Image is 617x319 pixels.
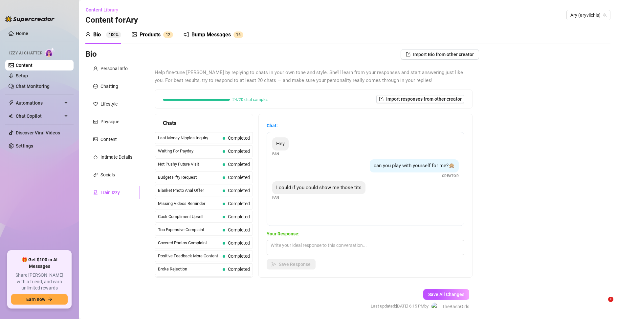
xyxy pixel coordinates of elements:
[93,102,98,106] span: heart
[93,84,98,89] span: message
[228,162,250,167] span: Completed
[93,66,98,71] span: user
[442,303,469,310] span: TheBashGirls
[428,292,464,297] span: Save All Changes
[228,253,250,259] span: Completed
[26,297,45,302] span: Earn now
[16,31,28,36] a: Home
[93,172,98,177] span: link
[158,174,220,181] span: Budget Fifty Request
[238,32,241,37] span: 6
[85,32,91,37] span: user
[401,49,479,60] button: Import Bio from other creator
[406,52,410,57] span: import
[9,114,13,118] img: Chat Copilot
[158,213,220,220] span: Cock Compliment Upsell
[11,257,68,269] span: 🎁 Get $100 in AI Messages
[100,65,128,72] div: Personal Info
[184,32,189,37] span: notification
[16,84,50,89] a: Chat Monitoring
[16,63,33,68] a: Content
[267,231,299,236] strong: Your Response:
[267,123,278,128] strong: Chat:
[570,10,606,20] span: Ary (aryvilchis)
[5,16,55,22] img: logo-BBDzfeDw.svg
[45,48,55,57] img: AI Chatter
[272,195,279,200] span: Fan
[140,31,161,39] div: Products
[16,111,62,121] span: Chat Copilot
[9,50,42,56] span: Izzy AI Chatter
[158,266,220,272] span: Broke Rejection
[11,294,68,305] button: Earn nowarrow-right
[163,119,176,127] span: Chats
[11,272,68,291] span: Share [PERSON_NAME] with a friend, and earn unlimited rewards
[228,188,250,193] span: Completed
[85,49,97,60] h3: Bio
[233,31,243,38] sup: 16
[48,297,53,302] span: arrow-right
[132,32,137,37] span: picture
[595,297,610,312] iframe: Intercom live chat
[158,161,220,168] span: Not Pushy Future Visit
[100,83,118,90] div: Chatting
[371,303,429,309] span: Last updated: [DATE] 6:15 PM by
[228,175,250,180] span: Completed
[16,98,62,108] span: Automations
[158,253,220,259] span: Positive Feedback More Content
[228,149,250,154] span: Completed
[100,118,119,125] div: Physique
[431,303,439,310] img: TheBashGirls
[191,31,231,39] div: Bump Messages
[228,201,250,206] span: Completed
[228,267,250,272] span: Completed
[166,32,168,37] span: 1
[386,96,462,102] span: Import responses from other creator
[158,148,220,154] span: Waiting For Payday
[603,13,607,17] span: team
[93,190,98,195] span: experiment
[168,32,170,37] span: 2
[100,136,117,143] div: Content
[158,135,220,141] span: Last Money Nipples Inquiry
[232,98,268,102] span: 24/20 chat samples
[158,187,220,194] span: Blanket Photo Anal Offer
[100,100,118,108] div: Lifestyle
[413,52,474,57] span: Import Bio from other creator
[85,5,123,15] button: Content Library
[158,200,220,207] span: Missing Videos Reminder
[442,173,459,179] span: Creator
[608,297,613,302] span: 1
[100,189,120,196] div: Train Izzy
[267,259,316,269] button: Save Response
[376,95,464,103] button: Import responses from other creator
[158,227,220,233] span: Too Expensive Complaint
[93,155,98,159] span: fire
[155,69,473,84] span: Help fine-tune [PERSON_NAME] by replying to chats in your own tone and style. She’ll learn from y...
[423,289,469,300] button: Save All Changes
[93,119,98,124] span: idcard
[93,31,101,39] div: Bio
[228,227,250,232] span: Completed
[236,32,238,37] span: 1
[16,143,33,149] a: Settings
[16,130,60,135] a: Discover Viral Videos
[93,137,98,142] span: picture
[100,153,132,161] div: Intimate Details
[100,171,115,178] div: Socials
[228,214,250,219] span: Completed
[158,240,220,246] span: Covered Photos Complaint
[272,151,279,157] span: Fan
[9,100,14,106] span: thunderbolt
[228,135,250,141] span: Completed
[86,7,118,12] span: Content Library
[85,15,138,26] h3: Content for Ary
[276,141,285,147] span: Hey
[276,185,362,190] span: I could if you could show me those tits
[228,240,250,246] span: Completed
[16,73,28,78] a: Setup
[379,97,384,101] span: import
[163,31,173,38] sup: 12
[106,31,121,38] sup: 100%
[374,163,455,169] span: can you play with yourself for me?🙊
